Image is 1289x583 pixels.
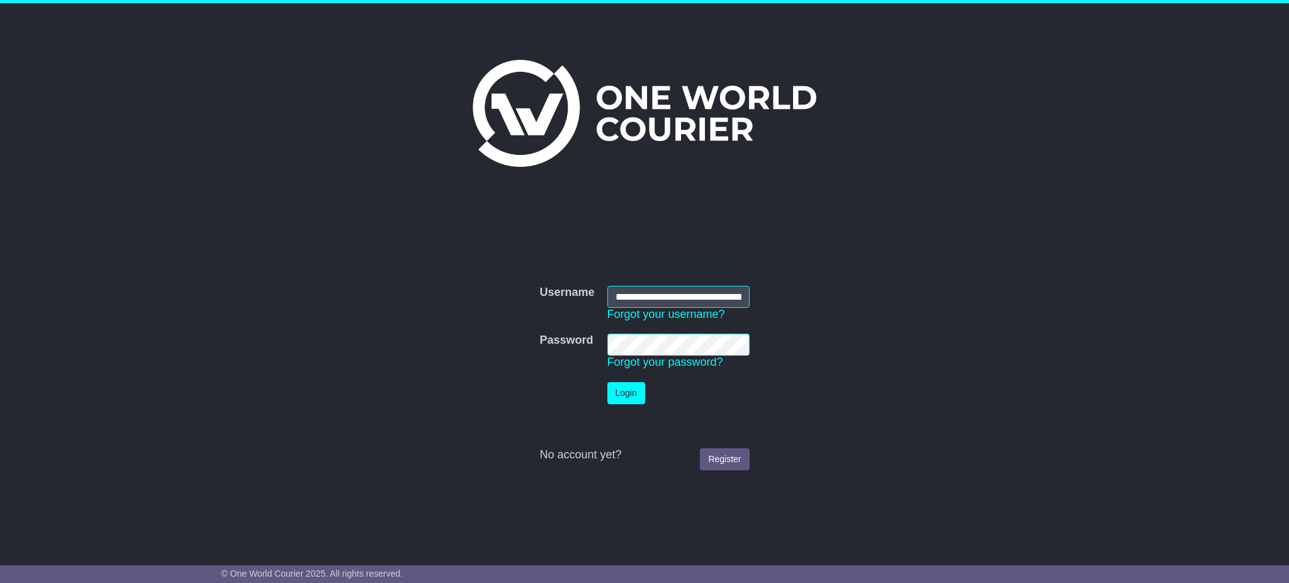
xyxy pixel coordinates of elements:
[539,334,593,348] label: Password
[607,356,723,368] a: Forgot your password?
[700,448,749,470] a: Register
[221,569,403,579] span: © One World Courier 2025. All rights reserved.
[607,308,725,320] a: Forgot your username?
[539,448,749,462] div: No account yet?
[473,60,816,167] img: One World
[539,286,594,300] label: Username
[607,382,645,404] button: Login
